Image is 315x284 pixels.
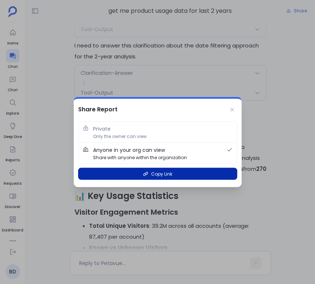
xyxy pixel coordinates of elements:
[93,125,111,133] span: Private
[151,170,172,177] span: Copy Link
[78,105,118,114] h2: Share Report
[78,143,237,164] button: Anyone in your org can viewShare with anyone within the organization
[78,122,237,143] button: PrivateOnly the owner can view
[93,154,187,161] span: Share with anyone within the organization
[93,133,147,140] span: Only the owner can view
[93,146,165,154] span: Anyone in your org can view
[78,168,237,180] button: Copy Link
